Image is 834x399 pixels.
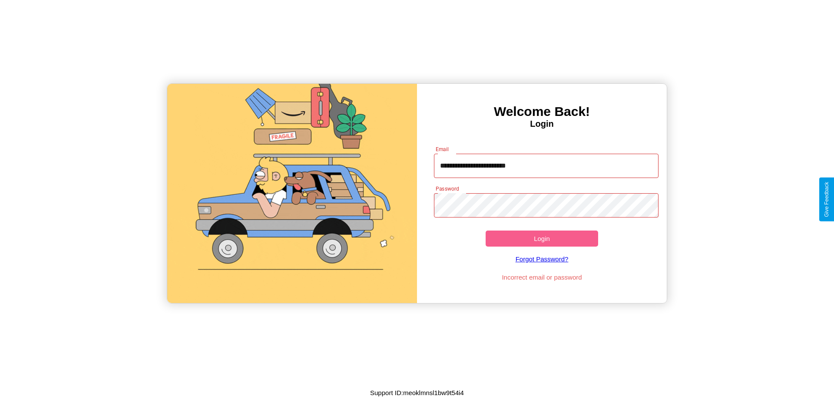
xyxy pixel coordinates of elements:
[486,231,598,247] button: Login
[436,185,459,192] label: Password
[430,271,655,283] p: Incorrect email or password
[417,104,667,119] h3: Welcome Back!
[167,84,417,303] img: gif
[370,387,464,399] p: Support ID: meoklmnsl1bw9t54i4
[824,182,830,217] div: Give Feedback
[430,247,655,271] a: Forgot Password?
[417,119,667,129] h4: Login
[436,145,449,153] label: Email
